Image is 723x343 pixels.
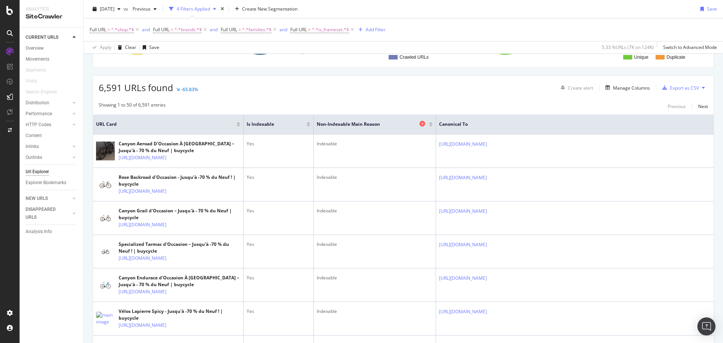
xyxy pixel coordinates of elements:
div: Open Intercom Messenger [697,317,715,335]
div: Indexable [317,140,433,147]
div: Segments [26,66,46,74]
div: Indexable [317,241,433,248]
span: vs [124,6,130,12]
button: Export as CSV [659,82,699,94]
div: Save [149,44,159,50]
a: [URL][DOMAIN_NAME] [119,221,166,229]
div: Yes [247,174,310,181]
span: = [107,26,110,33]
button: and [279,26,287,33]
div: Visits [26,77,37,85]
div: Outlinks [26,154,42,162]
span: Full URL [90,26,106,33]
span: ^.*brands.*$ [174,24,202,35]
a: Overview [26,44,78,52]
div: Canyon Aeroad D'Occasion À [GEOGRAPHIC_DATA] – Jusqu'à - 70 % du Neuf | buycycle [119,140,240,154]
div: Movements [26,55,49,63]
a: [URL][DOMAIN_NAME] [439,241,487,248]
a: [URL][DOMAIN_NAME] [119,255,166,262]
div: Export as CSV [670,85,699,91]
div: and [142,26,150,33]
span: Full URL [290,26,307,33]
a: Search Engines [26,88,64,96]
img: main image [96,246,115,257]
div: Search Engines [26,88,57,96]
button: Apply [90,41,111,53]
text: Unique [634,55,648,60]
a: Segments [26,66,53,74]
a: [URL][DOMAIN_NAME] [119,154,166,162]
a: [URL][DOMAIN_NAME] [439,174,487,181]
a: CURRENT URLS [26,34,70,41]
a: [URL][DOMAIN_NAME] [439,308,487,316]
div: 4 Filters Applied [177,6,210,12]
span: Canonical To [439,121,699,128]
a: Movements [26,55,78,63]
text: Crawled URLs [400,55,429,60]
div: 5.33 % URLs ( 7K on 124K ) [602,44,654,50]
button: Previous [668,102,686,111]
button: Clear [115,41,136,53]
div: Specialized Tarmac d'Occasion – Jusqu'à -70 % du Neuf ! | buycycle [119,241,240,255]
img: main image [96,137,115,165]
div: SiteCrawler [26,12,77,21]
button: Save [140,41,159,53]
div: Yes [247,308,310,315]
a: Distribution [26,99,70,107]
div: Canyon Grail d'Occasion – Jusqu'à - 70 % du Neuf | buycycle [119,207,240,221]
a: Visits [26,77,44,85]
div: Analytics [26,6,77,12]
a: HTTP Codes [26,121,70,129]
text: Bad HTTP… [307,49,332,55]
div: Performance [26,110,52,118]
button: Manage Columns [602,83,650,92]
img: main image [96,178,115,192]
img: main image [96,312,115,325]
img: main image [96,212,115,224]
a: DISAPPEARED URLS [26,206,70,221]
img: main image [96,279,115,291]
span: 2025 Aug. 18th [100,6,114,12]
div: Url Explorer [26,168,49,176]
div: Explorer Bookmarks [26,179,66,187]
span: Full URL [221,26,237,33]
div: Yes [247,274,310,281]
div: NEW URLS [26,195,48,203]
button: and [210,26,218,33]
div: Switch to Advanced Mode [663,44,717,50]
div: Yes [247,207,310,214]
span: = [171,26,173,33]
button: Add Filter [355,25,386,34]
div: Overview [26,44,44,52]
span: Non-Indexable Main Reason [317,121,418,128]
div: Apply [100,44,111,50]
a: [URL][DOMAIN_NAME] [439,207,487,215]
button: Switch to Advanced Mode [660,41,717,53]
button: Next [698,102,708,111]
div: Showing 1 to 50 of 6,591 entries [99,102,166,111]
div: Indexable [317,308,433,315]
a: Url Explorer [26,168,78,176]
div: Distribution [26,99,49,107]
a: [URL][DOMAIN_NAME] [119,322,166,329]
div: Previous [668,103,686,110]
span: ^.*shop.*$ [111,24,134,35]
div: Create alert [568,85,593,91]
a: [URL][DOMAIN_NAME] [439,140,487,148]
button: Create New Segmentation [232,3,300,15]
a: Explorer Bookmarks [26,179,78,187]
span: 6,591 URLs found [99,81,173,94]
a: Analysis Info [26,228,78,236]
a: [URL][DOMAIN_NAME] [119,288,166,296]
div: Manage Columns [613,85,650,91]
div: Yes [247,140,310,147]
span: ^.*families.*$ [242,24,272,35]
div: HTTP Codes [26,121,51,129]
a: Inlinks [26,143,70,151]
span: URL Card [96,121,235,128]
div: Indexable [317,174,433,181]
div: Indexable [317,274,433,281]
button: Create alert [558,82,593,94]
